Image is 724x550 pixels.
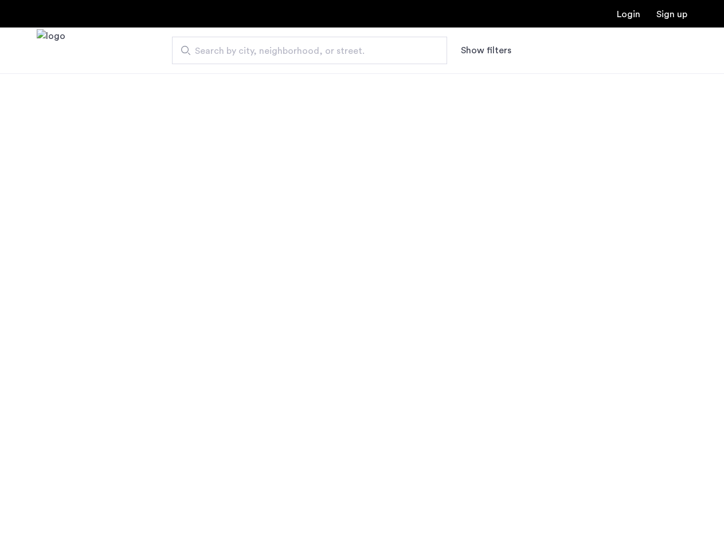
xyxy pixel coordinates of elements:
[617,10,640,19] a: Login
[172,37,447,64] input: Apartment Search
[461,44,511,57] button: Show or hide filters
[37,29,65,72] a: Cazamio Logo
[37,29,65,72] img: logo
[195,44,415,58] span: Search by city, neighborhood, or street.
[656,10,687,19] a: Registration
